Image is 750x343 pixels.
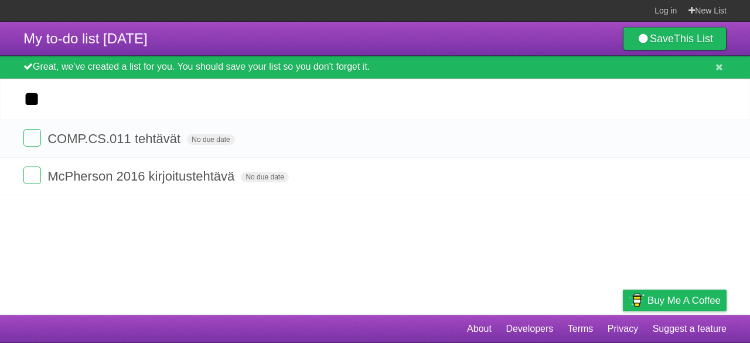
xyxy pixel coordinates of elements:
span: COMP.CS.011 tehtävät [47,131,183,146]
img: Buy me a coffee [629,290,645,310]
a: SaveThis List [623,27,727,50]
a: Developers [506,318,553,340]
span: No due date [241,172,288,182]
span: No due date [187,134,234,145]
a: Buy me a coffee [623,290,727,311]
a: About [467,318,492,340]
span: McPherson 2016 kirjoitustehtävä [47,169,237,184]
b: This List [674,33,713,45]
label: Done [23,167,41,184]
span: My to-do list [DATE] [23,30,148,46]
a: Suggest a feature [653,318,727,340]
span: Buy me a coffee [647,290,721,311]
label: Done [23,129,41,147]
a: Terms [568,318,594,340]
a: Privacy [608,318,638,340]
